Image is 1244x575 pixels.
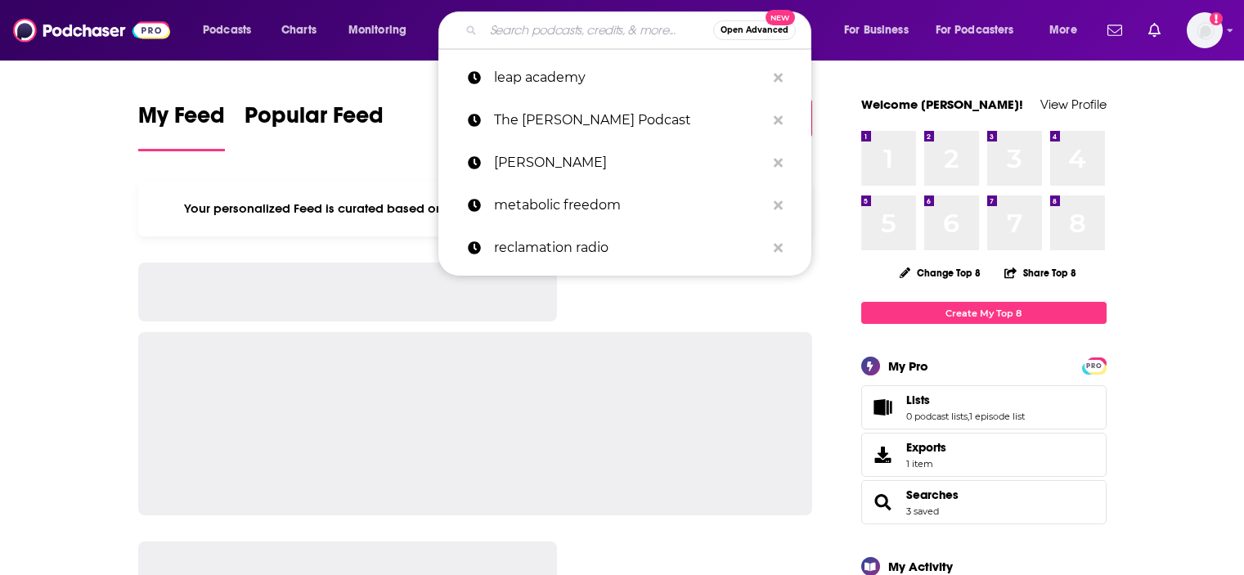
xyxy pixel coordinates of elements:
[861,480,1107,524] span: Searches
[438,99,811,142] a: The [PERSON_NAME] Podcast
[1101,16,1129,44] a: Show notifications dropdown
[968,411,969,422] span: ,
[890,263,991,283] button: Change Top 8
[906,393,1025,407] a: Lists
[494,56,766,99] p: leap academy
[138,181,813,236] div: Your personalized Feed is curated based on the Podcasts, Creators, Users, and Lists that you Follow.
[1085,360,1104,372] span: PRO
[1142,16,1167,44] a: Show notifications dropdown
[138,101,225,139] span: My Feed
[438,56,811,99] a: leap academy
[861,433,1107,477] a: Exports
[191,17,272,43] button: open menu
[13,15,170,46] img: Podchaser - Follow, Share and Rate Podcasts
[1187,12,1223,48] span: Logged in as Ashley_Beenen
[1187,12,1223,48] img: User Profile
[494,142,766,184] p: louise newsom
[906,411,968,422] a: 0 podcast lists
[906,458,946,469] span: 1 item
[245,101,384,139] span: Popular Feed
[844,19,909,42] span: For Business
[906,505,939,517] a: 3 saved
[1038,17,1098,43] button: open menu
[1085,359,1104,371] a: PRO
[494,227,766,269] p: reclamation radio
[138,101,225,151] a: My Feed
[438,227,811,269] a: reclamation radio
[203,19,251,42] span: Podcasts
[713,20,796,40] button: Open AdvancedNew
[1187,12,1223,48] button: Show profile menu
[906,440,946,455] span: Exports
[861,385,1107,429] span: Lists
[337,17,428,43] button: open menu
[271,17,326,43] a: Charts
[494,184,766,227] p: metabolic freedom
[348,19,406,42] span: Monitoring
[925,17,1038,43] button: open menu
[438,184,811,227] a: metabolic freedom
[245,101,384,151] a: Popular Feed
[867,443,900,466] span: Exports
[1049,19,1077,42] span: More
[1040,97,1107,112] a: View Profile
[494,99,766,142] p: The Dr. Louise Newsom Podcast
[867,491,900,514] a: Searches
[483,17,713,43] input: Search podcasts, credits, & more...
[936,19,1014,42] span: For Podcasters
[766,10,795,25] span: New
[906,393,930,407] span: Lists
[861,97,1023,112] a: Welcome [PERSON_NAME]!
[438,142,811,184] a: [PERSON_NAME]
[833,17,929,43] button: open menu
[888,559,953,574] div: My Activity
[867,396,900,419] a: Lists
[1210,12,1223,25] svg: Add a profile image
[969,411,1025,422] a: 1 episode list
[1004,257,1077,289] button: Share Top 8
[861,302,1107,324] a: Create My Top 8
[906,487,959,502] a: Searches
[721,26,788,34] span: Open Advanced
[281,19,317,42] span: Charts
[454,11,827,49] div: Search podcasts, credits, & more...
[888,358,928,374] div: My Pro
